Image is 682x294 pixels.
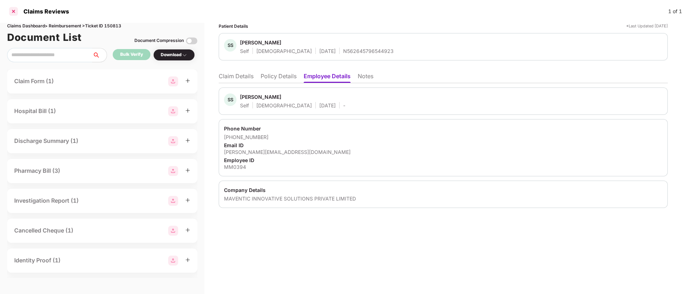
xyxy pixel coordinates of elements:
[185,228,190,232] span: plus
[256,48,312,54] div: [DEMOGRAPHIC_DATA]
[14,77,54,86] div: Claim Form (1)
[134,37,184,44] div: Document Compression
[240,93,281,100] div: [PERSON_NAME]
[14,137,78,145] div: Discharge Summary (1)
[224,125,662,132] div: Phone Number
[182,52,187,58] img: svg+xml;base64,PHN2ZyBpZD0iRHJvcGRvd24tMzJ4MzIiIHhtbG5zPSJodHRwOi8vd3d3LnczLm9yZy8yMDAwL3N2ZyIgd2...
[240,39,281,46] div: [PERSON_NAME]
[185,198,190,203] span: plus
[185,108,190,113] span: plus
[261,73,297,83] li: Policy Details
[256,102,312,109] div: [DEMOGRAPHIC_DATA]
[168,136,178,146] img: svg+xml;base64,PHN2ZyBpZD0iR3JvdXBfMjg4MTMiIGRhdGEtbmFtZT0iR3JvdXAgMjg4MTMiIHhtbG5zPSJodHRwOi8vd3...
[224,187,662,193] div: Company Details
[224,195,662,202] div: MAVENTIC INNOVATIVE SOLUTIONS PRIVATE LIMITED
[120,51,143,58] div: Bulk Verify
[185,78,190,83] span: plus
[219,23,248,30] div: Patient Details
[92,52,107,58] span: search
[304,73,351,83] li: Employee Details
[358,73,373,83] li: Notes
[185,257,190,262] span: plus
[224,134,662,140] div: [PHONE_NUMBER]
[168,166,178,176] img: svg+xml;base64,PHN2ZyBpZD0iR3JvdXBfMjg4MTMiIGRhdGEtbmFtZT0iR3JvdXAgMjg4MTMiIHhtbG5zPSJodHRwOi8vd3...
[7,30,82,45] h1: Document List
[7,23,197,30] div: Claims Dashboard > Reimbursement > Ticket ID 150813
[92,48,107,62] button: search
[224,142,662,149] div: Email ID
[14,166,60,175] div: Pharmacy Bill (3)
[343,48,394,54] div: N562645796544923
[319,48,336,54] div: [DATE]
[224,93,236,106] div: SS
[19,8,69,15] div: Claims Reviews
[668,7,682,15] div: 1 of 1
[626,23,668,30] div: *Last Updated [DATE]
[14,256,60,265] div: Identity Proof (1)
[224,39,236,52] div: SS
[161,52,187,58] div: Download
[224,149,662,155] div: [PERSON_NAME][EMAIL_ADDRESS][DOMAIN_NAME]
[168,106,178,116] img: svg+xml;base64,PHN2ZyBpZD0iR3JvdXBfMjg4MTMiIGRhdGEtbmFtZT0iR3JvdXAgMjg4MTMiIHhtbG5zPSJodHRwOi8vd3...
[319,102,336,109] div: [DATE]
[224,157,662,164] div: Employee ID
[343,102,345,109] div: -
[14,107,56,116] div: Hospital Bill (1)
[219,73,254,83] li: Claim Details
[14,226,73,235] div: Cancelled Cheque (1)
[240,48,249,54] div: Self
[186,35,197,47] img: svg+xml;base64,PHN2ZyBpZD0iVG9nZ2xlLTMyeDMyIiB4bWxucz0iaHR0cDovL3d3dy53My5vcmcvMjAwMC9zdmciIHdpZH...
[224,164,662,170] div: MM0394
[185,138,190,143] span: plus
[240,102,249,109] div: Self
[185,168,190,173] span: plus
[168,196,178,206] img: svg+xml;base64,PHN2ZyBpZD0iR3JvdXBfMjg4MTMiIGRhdGEtbmFtZT0iR3JvdXAgMjg4MTMiIHhtbG5zPSJodHRwOi8vd3...
[168,226,178,236] img: svg+xml;base64,PHN2ZyBpZD0iR3JvdXBfMjg4MTMiIGRhdGEtbmFtZT0iR3JvdXAgMjg4MTMiIHhtbG5zPSJodHRwOi8vd3...
[14,196,79,205] div: Investigation Report (1)
[168,256,178,266] img: svg+xml;base64,PHN2ZyBpZD0iR3JvdXBfMjg4MTMiIGRhdGEtbmFtZT0iR3JvdXAgMjg4MTMiIHhtbG5zPSJodHRwOi8vd3...
[168,76,178,86] img: svg+xml;base64,PHN2ZyBpZD0iR3JvdXBfMjg4MTMiIGRhdGEtbmFtZT0iR3JvdXAgMjg4MTMiIHhtbG5zPSJodHRwOi8vd3...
